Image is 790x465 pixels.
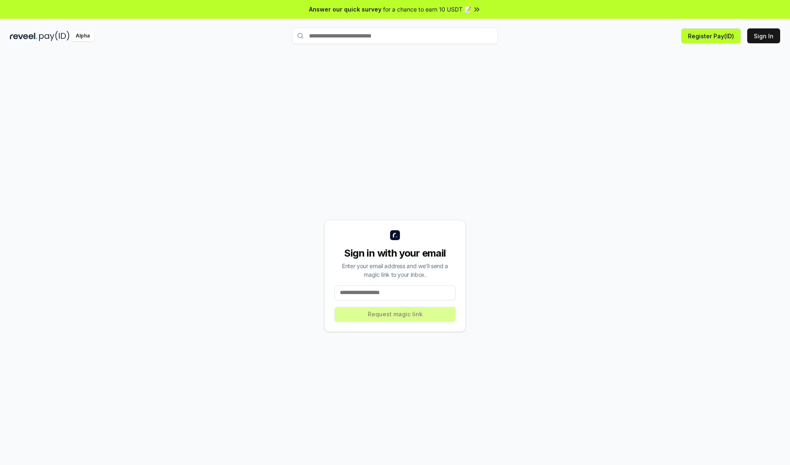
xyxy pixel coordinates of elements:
img: pay_id [39,31,70,41]
div: Enter your email address and we’ll send a magic link to your inbox. [335,262,455,279]
img: reveel_dark [10,31,37,41]
div: Alpha [71,31,94,41]
button: Sign In [747,28,780,43]
img: logo_small [390,230,400,240]
div: Sign in with your email [335,247,455,260]
span: Answer our quick survey [309,5,381,14]
button: Register Pay(ID) [681,28,741,43]
span: for a chance to earn 10 USDT 📝 [383,5,471,14]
